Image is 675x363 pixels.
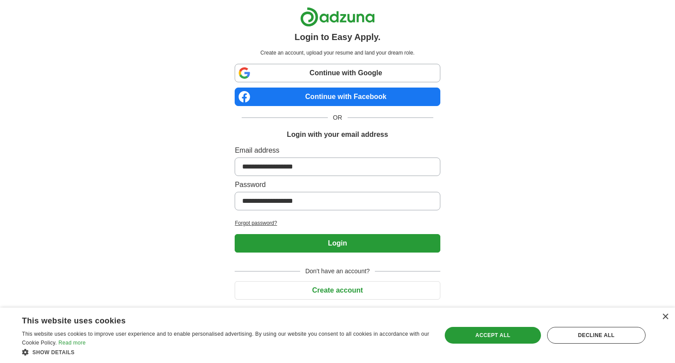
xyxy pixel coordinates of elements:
span: Show details [33,349,75,356]
a: Continue with Google [235,64,440,82]
span: This website uses cookies to improve user experience and to enable personalised advertising. By u... [22,331,429,346]
img: Adzuna logo [300,7,375,27]
p: Create an account, upload your resume and land your dream role. [236,49,438,57]
a: Continue with Facebook [235,88,440,106]
a: Create account [235,286,440,294]
span: OR [328,113,348,122]
button: Create account [235,281,440,300]
div: Close [662,314,668,320]
div: Show details [22,348,429,356]
div: Accept all [445,327,541,344]
span: Don't have an account? [300,267,375,276]
h1: Login with your email address [287,129,388,140]
label: Password [235,180,440,190]
label: Email address [235,145,440,156]
a: Forgot password? [235,219,440,227]
div: This website uses cookies [22,313,407,326]
button: Login [235,234,440,253]
a: Read more, opens a new window [58,340,86,346]
div: Decline all [547,327,646,344]
h1: Login to Easy Apply. [294,30,381,44]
